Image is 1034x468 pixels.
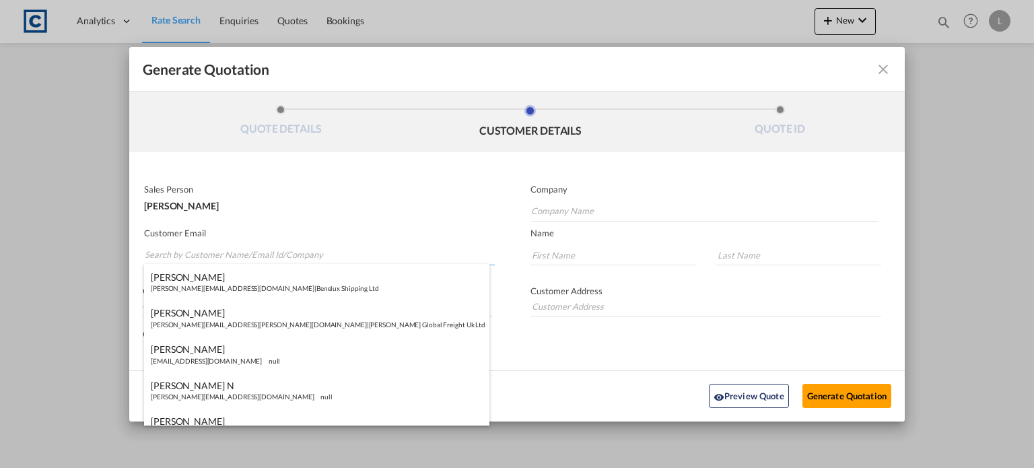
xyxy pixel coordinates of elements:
span: Customer Address [530,286,602,296]
p: Sales Person [144,184,491,195]
md-icon: icon-close fg-AAA8AD cursor m-0 [875,61,891,77]
p: Name [530,228,905,238]
button: icon-eyePreview Quote [709,384,789,408]
input: First Name [530,245,695,265]
span: Generate Quotation [143,61,269,78]
li: QUOTE DETAILS [156,105,406,141]
input: Company Name [531,201,878,222]
input: Last Name [716,245,881,265]
p: Contact [143,286,492,296]
input: Contact Number [143,296,492,316]
li: QUOTE ID [655,105,905,141]
p: Customer Email [144,228,495,238]
p: Company [530,184,878,195]
input: Customer Address [530,296,881,316]
li: CUSTOMER DETAILS [406,105,656,141]
p: CC Emails [143,329,855,339]
md-icon: icon-eye [714,392,724,403]
input: Search by Customer Name/Email Id/Company [145,245,495,265]
md-chips-wrap: Chips container. Enter the text area, then type text, and press enter to add a chip. [143,345,855,371]
md-dialog: Generate QuotationQUOTE ... [129,47,905,422]
div: [PERSON_NAME] [144,195,491,211]
button: Generate Quotation [802,384,891,408]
